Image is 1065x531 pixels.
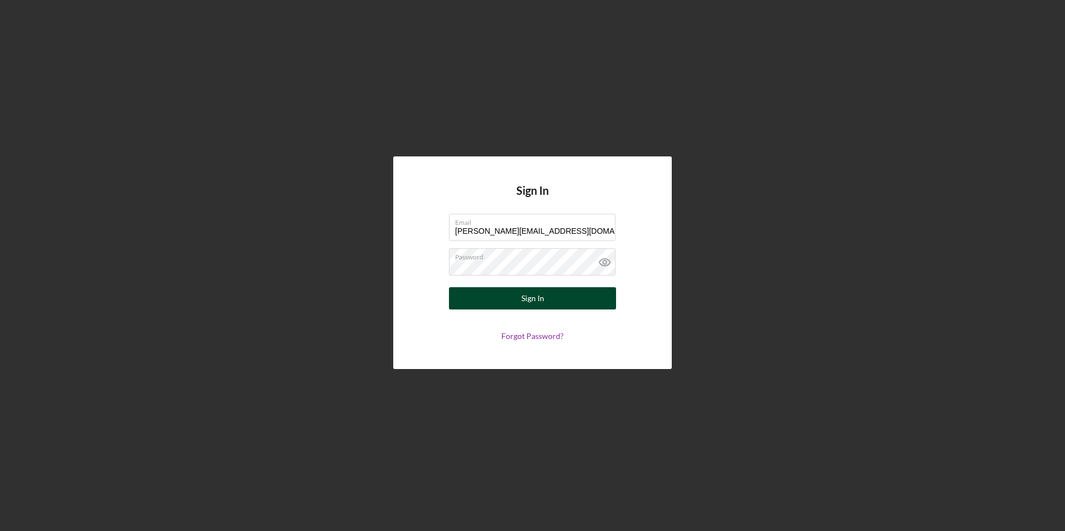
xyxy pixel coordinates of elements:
[516,184,549,214] h4: Sign In
[455,214,615,227] label: Email
[521,287,544,309] div: Sign In
[449,287,616,309] button: Sign In
[455,249,615,261] label: Password
[501,331,564,341] a: Forgot Password?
